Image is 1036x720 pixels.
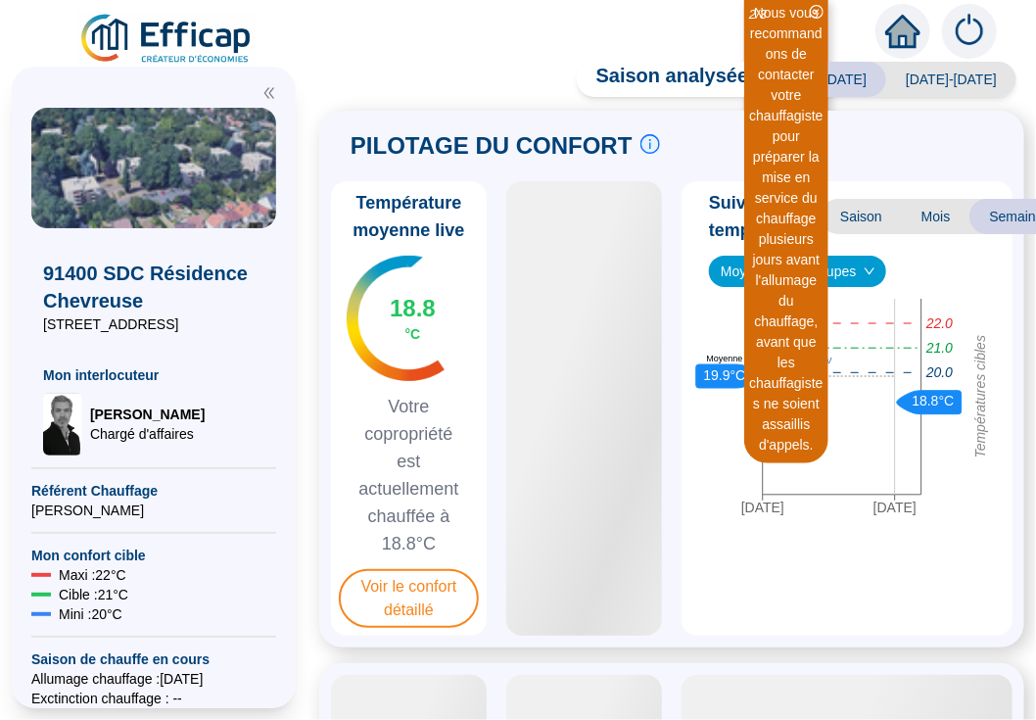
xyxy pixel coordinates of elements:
[706,355,742,364] text: Moyenne
[31,481,276,501] span: Référent Chauffage
[31,501,276,520] span: [PERSON_NAME]
[749,7,767,22] i: 2 / 3
[721,257,874,286] span: Moyenne des groupes
[43,393,82,456] img: Chargé d'affaires
[31,649,276,669] span: Saison de chauffe en cours
[902,199,970,234] span: Mois
[709,189,821,244] span: Suivi des températures
[339,393,479,557] span: Votre copropriété est actuellement chauffée à 18.8°C
[31,669,276,689] span: Allumage chauffage : [DATE]
[747,3,825,456] div: Nous vous recommandons de contacter votre chauffagiste pour préparer la mise en service du chauff...
[59,604,122,624] span: Mini : 20 °C
[90,405,205,424] span: [PERSON_NAME]
[78,12,256,67] img: efficap energie logo
[741,500,784,515] tspan: [DATE]
[59,565,126,585] span: Maxi : 22 °C
[873,500,917,515] tspan: [DATE]
[972,336,988,459] tspan: Températures cibles
[339,569,479,628] span: Voir le confort détaillé
[704,367,746,383] text: 19.9°C
[339,189,479,244] span: Température moyenne live
[405,324,421,344] span: °C
[925,315,953,331] tspan: 22.0
[262,86,276,100] span: double-left
[31,546,276,565] span: Mon confort cible
[925,341,953,357] tspan: 21.0
[810,5,824,19] span: close-circle
[31,689,276,708] span: Exctinction chauffage : --
[942,4,997,59] img: alerts
[351,130,633,162] span: PILOTAGE DU CONFORT
[821,199,902,234] span: Saison
[913,394,955,409] text: 18.8°C
[885,14,920,49] span: home
[864,265,875,277] span: down
[925,365,953,381] tspan: 20.0
[347,256,446,381] img: indicateur températures
[390,293,436,324] span: 18.8
[90,424,205,444] span: Chargé d'affaires
[59,585,128,604] span: Cible : 21 °C
[43,314,264,334] span: [STREET_ADDRESS]
[577,62,749,97] span: Saison analysée
[43,365,264,385] span: Mon interlocuteur
[886,62,1016,97] span: [DATE]-[DATE]
[43,260,264,314] span: 91400 SDC Résidence Chevreuse
[640,134,660,154] span: info-circle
